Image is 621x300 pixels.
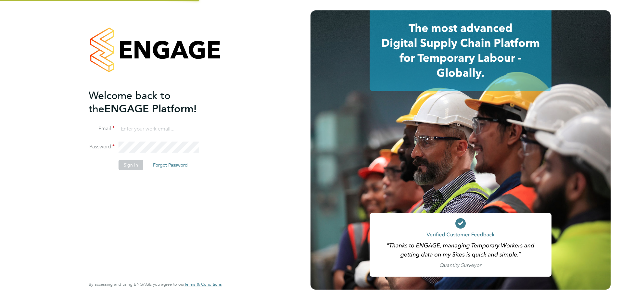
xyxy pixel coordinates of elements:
h2: ENGAGE Platform! [89,89,215,116]
button: Forgot Password [148,160,193,170]
button: Sign In [119,160,143,170]
span: Welcome back to the [89,89,171,115]
a: Terms & Conditions [184,282,222,287]
input: Enter your work email... [119,123,199,135]
label: Email [89,125,115,132]
span: Terms & Conditions [184,281,222,287]
label: Password [89,144,115,150]
span: By accessing and using ENGAGE you agree to our [89,281,222,287]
